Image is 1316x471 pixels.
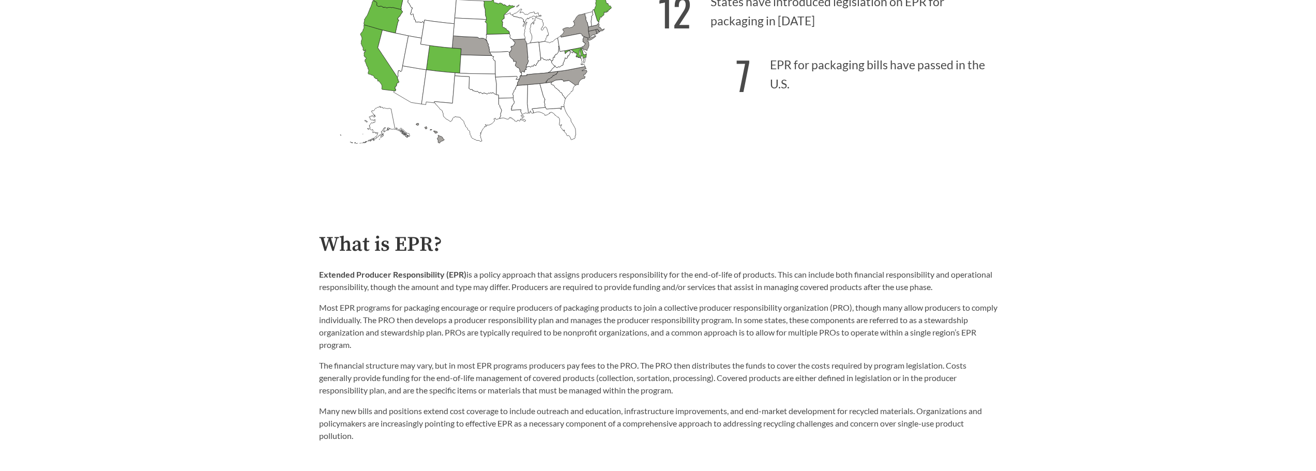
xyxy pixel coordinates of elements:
[319,359,997,397] p: The financial structure may vary, but in most EPR programs producers pay fees to the PRO. The PRO...
[658,40,997,103] p: EPR for packaging bills have passed in the U.S.
[319,301,997,351] p: Most EPR programs for packaging encourage or require producers of packaging products to join a co...
[319,269,466,279] strong: Extended Producer Responsibility (EPR)
[319,233,997,256] h2: What is EPR?
[319,405,997,442] p: Many new bills and positions extend cost coverage to include outreach and education, infrastructu...
[319,268,997,293] p: is a policy approach that assigns producers responsibility for the end-of-life of products. This ...
[736,46,751,103] strong: 7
